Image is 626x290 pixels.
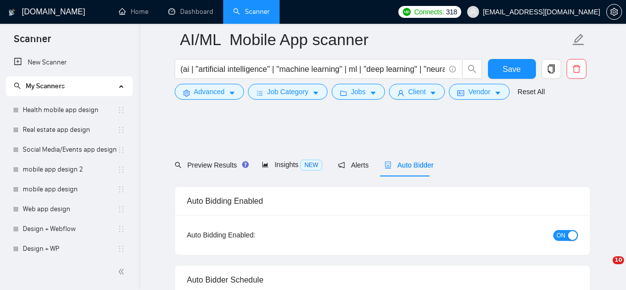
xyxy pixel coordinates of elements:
button: idcardVendorcaret-down [449,84,509,100]
li: Web app design [6,199,132,219]
span: Job Category [267,86,308,97]
a: searchScanner [233,7,270,16]
span: 10 [613,256,624,264]
span: Alerts [338,161,369,169]
span: Scanner [6,32,59,53]
li: Design + Webflow [6,219,132,239]
div: Auto Bidding Enabled: [187,230,317,240]
a: Web app design [23,199,117,219]
input: Scanner name... [180,27,570,52]
span: setting [607,8,622,16]
span: Vendor [468,86,490,97]
li: New Scanner [6,53,132,72]
button: copy [541,59,561,79]
span: robot [385,162,391,169]
a: New Scanner [14,53,124,72]
span: caret-down [312,89,319,97]
button: Save [488,59,536,79]
img: logo [8,4,15,20]
span: holder [117,166,125,174]
span: caret-down [430,89,436,97]
span: Insights [262,161,322,169]
span: area-chart [262,161,269,168]
span: copy [542,64,561,73]
iframe: Intercom live chat [592,256,616,280]
a: dashboardDashboard [168,7,213,16]
span: My Scanners [26,82,65,90]
div: Tooltip anchor [241,160,250,169]
a: Reset All [518,86,545,97]
a: setting [606,8,622,16]
button: settingAdvancedcaret-down [175,84,244,100]
div: Auto Bidding Enabled [187,187,578,215]
span: notification [338,162,345,169]
span: Jobs [351,86,366,97]
span: Save [503,63,521,75]
span: holder [117,146,125,154]
span: Advanced [194,86,225,97]
button: delete [567,59,586,79]
span: Preview Results [175,161,246,169]
span: search [463,64,482,73]
span: holder [117,185,125,193]
button: userClientcaret-down [389,84,445,100]
span: idcard [457,89,464,97]
a: Design + Webflow [23,219,117,239]
input: Search Freelance Jobs... [181,63,445,75]
span: search [175,162,182,169]
span: caret-down [229,89,236,97]
span: folder [340,89,347,97]
span: holder [117,225,125,233]
span: Client [408,86,426,97]
button: search [462,59,482,79]
span: edit [572,33,585,46]
a: mobile app design [23,179,117,199]
span: caret-down [370,89,377,97]
a: Design + WP [23,239,117,259]
span: search [14,82,21,89]
span: Auto Bidder [385,161,433,169]
span: My Scanners [14,82,65,90]
span: delete [567,64,586,73]
button: barsJob Categorycaret-down [248,84,328,100]
span: info-circle [449,66,456,72]
li: mobile app design [6,179,132,199]
img: upwork-logo.png [403,8,411,16]
span: holder [117,126,125,134]
span: Connects: [414,6,444,17]
span: NEW [300,160,322,171]
span: user [470,8,477,15]
span: holder [117,205,125,213]
li: Health mobile app design [6,100,132,120]
span: holder [117,245,125,253]
li: Real estate app design [6,120,132,140]
span: ON [557,230,566,241]
span: user [397,89,404,97]
button: folderJobscaret-down [332,84,385,100]
span: 318 [446,6,457,17]
li: Design + WP [6,239,132,259]
span: bars [256,89,263,97]
li: mobile app design 2 [6,160,132,179]
a: Health mobile app design [23,100,117,120]
span: holder [117,106,125,114]
a: Real estate app design [23,120,117,140]
span: double-left [118,267,128,277]
span: caret-down [494,89,501,97]
li: Social Media/Events app design [6,140,132,160]
a: homeHome [119,7,148,16]
button: setting [606,4,622,20]
span: setting [183,89,190,97]
a: Social Media/Events app design [23,140,117,160]
a: mobile app design 2 [23,160,117,179]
